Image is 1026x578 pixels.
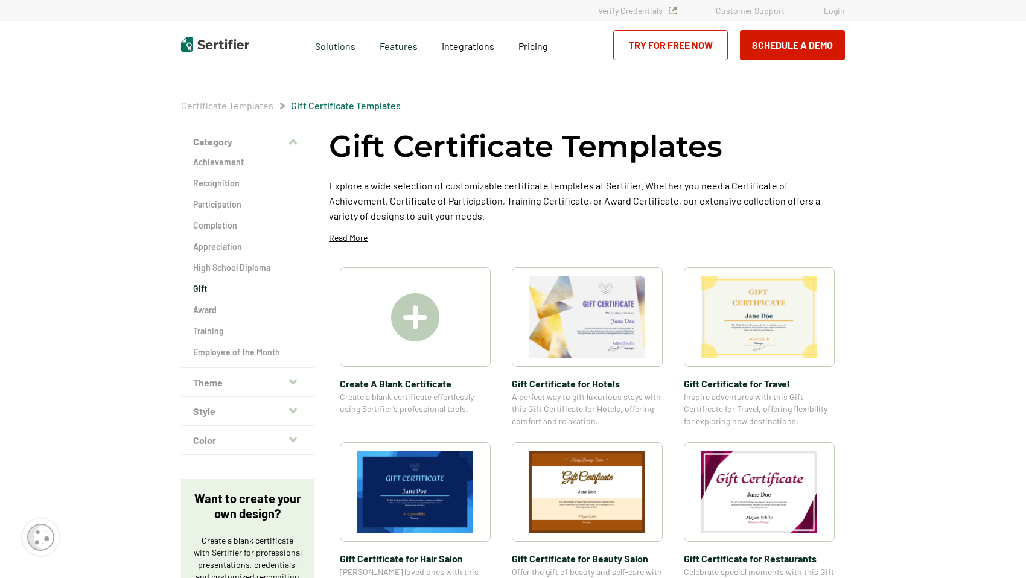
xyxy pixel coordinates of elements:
[329,178,845,223] p: Explore a wide selection of customizable certificate templates at Sertifier. Whether you need a C...
[181,397,314,426] button: Style
[193,346,302,358] a: Employee of the Month
[701,451,818,533] img: Gift Certificate​ for Restaurants
[329,232,368,244] p: Read More
[740,30,845,60] button: Schedule a Demo
[529,276,646,358] img: Gift Certificate​ for Hotels
[613,30,728,60] a: Try for Free Now
[529,451,646,533] img: Gift Certificate​ for Beauty Salon
[291,100,401,112] span: Gift Certificate Templates
[684,267,835,427] a: Gift Certificate​ for TravelGift Certificate​ for TravelInspire adventures with this Gift Certifi...
[824,5,845,16] a: Login
[391,293,439,341] img: Create A Blank Certificate
[27,524,54,551] img: Cookie Popup Icon
[442,37,494,52] a: Integrations
[193,262,302,274] a: High School Diploma
[329,127,722,166] h1: Gift Certificate Templates
[291,100,401,111] a: Gift Certificate Templates
[193,241,302,253] a: Appreciation
[181,100,273,112] span: Certificate Templates
[181,156,314,368] div: Category
[518,40,548,52] span: Pricing
[340,551,491,566] span: Gift Certificate​ for Hair Salon
[193,491,302,521] p: Want to create your own design?
[598,5,677,16] a: Verify Credentials
[512,376,663,391] span: Gift Certificate​ for Hotels
[181,127,314,156] button: Category
[518,37,548,52] a: Pricing
[716,5,785,16] a: Customer Support
[181,37,249,52] img: Sertifier | Digital Credentialing Platform
[181,100,273,111] a: Certificate Templates
[512,267,663,427] a: Gift Certificate​ for HotelsGift Certificate​ for HotelsA perfect way to gift luxurious stays wit...
[684,551,835,566] span: Gift Certificate​ for Restaurants
[512,391,663,427] span: A perfect way to gift luxurious stays with this Gift Certificate for Hotels, offering comfort and...
[512,551,663,566] span: Gift Certificate​ for Beauty Salon
[181,100,401,112] div: Breadcrumb
[684,391,835,427] span: Inspire adventures with this Gift Certificate for Travel, offering flexibility for exploring new ...
[181,368,314,397] button: Theme
[684,376,835,391] span: Gift Certificate​ for Travel
[380,37,418,52] span: Features
[193,156,302,168] a: Achievement
[966,520,1026,578] iframe: Chat Widget
[193,304,302,316] a: Award
[193,220,302,232] a: Completion
[193,177,302,189] a: Recognition
[193,325,302,337] a: Training
[701,276,818,358] img: Gift Certificate​ for Travel
[442,40,494,52] span: Integrations
[340,391,491,415] span: Create a blank certificate effortlessly using Sertifier’s professional tools.
[340,376,491,391] span: Create A Blank Certificate
[357,451,474,533] img: Gift Certificate​ for Hair Salon
[315,37,355,52] span: Solutions
[669,7,677,14] img: Verified
[181,426,314,455] button: Color
[193,283,302,295] a: Gift
[193,198,302,211] a: Participation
